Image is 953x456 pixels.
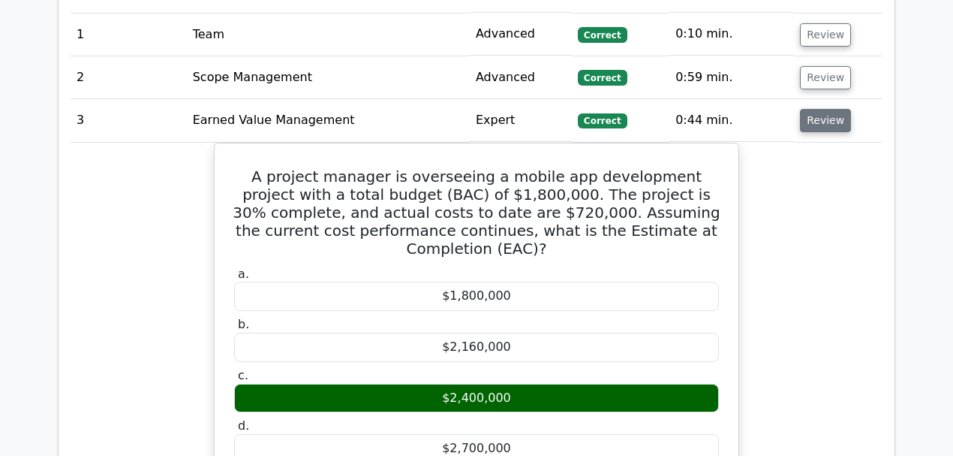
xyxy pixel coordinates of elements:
span: Correct [578,70,627,85]
button: Review [800,66,851,89]
button: Review [800,109,851,132]
td: Advanced [470,13,572,56]
span: Correct [578,27,627,42]
td: Expert [470,99,572,142]
td: Earned Value Management [187,99,470,142]
td: 3 [71,99,187,142]
td: 0:59 min. [669,56,794,99]
span: a. [238,267,249,281]
td: 0:10 min. [669,13,794,56]
h5: A project manager is overseeing a mobile app development project with a total budget (BAC) of $1,... [233,168,720,258]
span: Correct [578,113,627,128]
td: 1 [71,13,187,56]
button: Review [800,23,851,47]
div: $2,400,000 [234,384,719,413]
td: 0:44 min. [669,99,794,142]
td: Scope Management [187,56,470,99]
td: Advanced [470,56,572,99]
span: c. [238,368,248,382]
div: $1,800,000 [234,282,719,311]
td: 2 [71,56,187,99]
td: Team [187,13,470,56]
div: $2,160,000 [234,333,719,362]
span: d. [238,418,249,433]
span: b. [238,317,249,331]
